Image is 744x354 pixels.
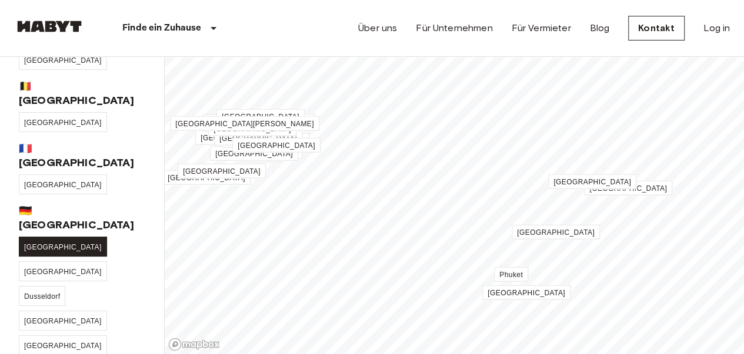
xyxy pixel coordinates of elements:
[210,146,298,161] a: [GEOGRAPHIC_DATA]
[216,109,305,124] a: [GEOGRAPHIC_DATA]
[548,176,636,188] div: Map marker
[24,342,102,350] span: [GEOGRAPHIC_DATA]
[226,137,304,145] span: [GEOGRAPHIC_DATA]
[215,150,293,158] span: [GEOGRAPHIC_DATA]
[232,138,321,153] a: [GEOGRAPHIC_DATA]
[499,271,523,279] span: Phuket
[628,16,685,41] a: Kontakt
[488,289,565,297] span: [GEOGRAPHIC_DATA]
[19,261,107,281] a: [GEOGRAPHIC_DATA]
[183,167,261,176] span: [GEOGRAPHIC_DATA]
[210,148,298,160] div: Map marker
[168,174,245,182] span: [GEOGRAPHIC_DATA]
[14,21,85,32] img: Habyt
[494,267,528,282] a: Phuket
[24,268,102,276] span: [GEOGRAPHIC_DATA]
[19,237,107,257] a: [GEOGRAPHIC_DATA]
[511,21,570,35] a: Für Vermieter
[494,269,528,281] div: Map marker
[482,287,570,299] div: Map marker
[24,181,102,189] span: [GEOGRAPHIC_DATA]
[24,56,102,65] span: [GEOGRAPHIC_DATA]
[19,286,65,306] a: Dusseldorf
[512,225,600,240] a: [GEOGRAPHIC_DATA]
[19,79,145,107] span: 🇧🇪 [GEOGRAPHIC_DATA]
[201,134,278,142] span: [GEOGRAPHIC_DATA]
[517,228,595,237] span: [GEOGRAPHIC_DATA]
[24,292,60,301] span: Dusseldorf
[416,21,492,35] a: Für Unternehmen
[178,164,266,178] a: [GEOGRAPHIC_DATA]
[214,131,302,146] a: [GEOGRAPHIC_DATA]
[703,21,730,35] a: Log in
[358,21,397,35] a: Über uns
[202,114,291,129] a: [GEOGRAPHIC_DATA]
[162,172,251,184] div: Map marker
[19,112,107,132] a: [GEOGRAPHIC_DATA]
[19,50,107,70] a: [GEOGRAPHIC_DATA]
[19,311,107,331] a: [GEOGRAPHIC_DATA]
[170,118,319,130] div: Map marker
[238,141,315,150] span: [GEOGRAPHIC_DATA]
[548,174,636,189] a: [GEOGRAPHIC_DATA]
[584,183,672,195] div: Map marker
[19,204,145,232] span: 🇩🇪 [GEOGRAPHIC_DATA]
[512,227,600,239] div: Map marker
[208,123,296,136] div: Map marker
[24,119,102,127] span: [GEOGRAPHIC_DATA]
[482,285,570,300] a: [GEOGRAPHIC_DATA]
[195,130,283,145] a: [GEOGRAPHIC_DATA]
[553,178,631,186] span: [GEOGRAPHIC_DATA]
[214,133,302,145] div: Map marker
[589,21,609,35] a: Blog
[19,174,107,194] a: [GEOGRAPHIC_DATA]
[221,135,309,147] div: Map marker
[175,120,314,128] span: [GEOGRAPHIC_DATA][PERSON_NAME]
[219,134,297,143] span: [GEOGRAPHIC_DATA]
[19,141,145,170] span: 🇫🇷 [GEOGRAPHIC_DATA]
[195,132,283,144] div: Map marker
[216,111,305,123] div: Map marker
[589,184,667,193] span: [GEOGRAPHIC_DATA]
[170,116,319,131] a: [GEOGRAPHIC_DATA][PERSON_NAME]
[202,119,290,132] div: Map marker
[178,166,266,178] div: Map marker
[168,338,220,351] a: Mapbox logo
[24,317,102,325] span: [GEOGRAPHIC_DATA]
[245,150,282,162] div: Map marker
[122,21,202,35] p: Finde ein Zuhause
[24,243,102,251] span: [GEOGRAPHIC_DATA]
[232,140,321,152] div: Map marker
[222,113,299,121] span: [GEOGRAPHIC_DATA]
